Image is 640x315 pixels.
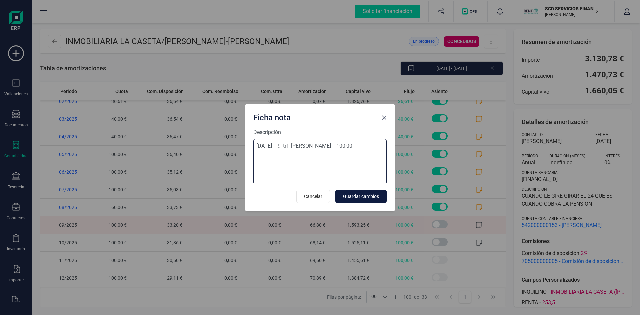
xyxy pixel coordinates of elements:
button: Guardar cambios [335,190,387,203]
div: Ficha nota [251,110,379,123]
textarea: [DATE] 9 trf. [PERSON_NAME] 100,00 [253,139,387,184]
button: Cancelar [296,190,330,203]
span: Cancelar [304,193,322,200]
label: Descripción [253,128,387,136]
span: Guardar cambios [343,193,379,200]
button: Close [379,112,389,123]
